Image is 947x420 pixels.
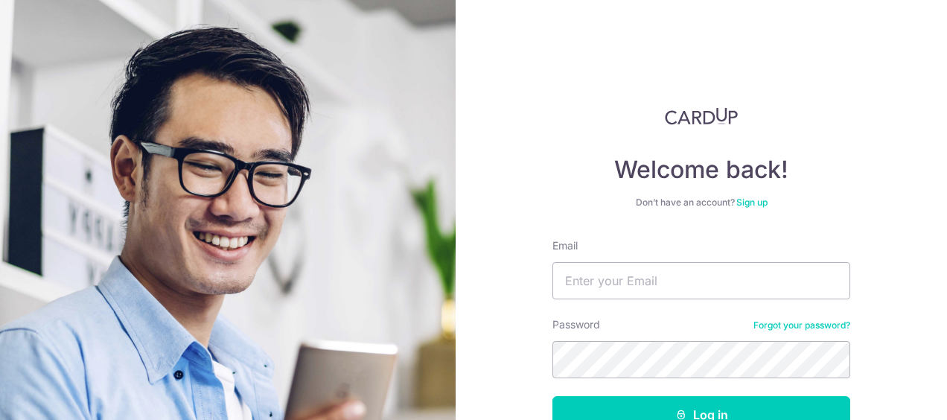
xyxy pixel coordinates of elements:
[552,238,578,253] label: Email
[753,319,850,331] a: Forgot your password?
[552,197,850,209] div: Don’t have an account?
[552,317,600,332] label: Password
[552,262,850,299] input: Enter your Email
[552,155,850,185] h4: Welcome back!
[736,197,768,208] a: Sign up
[665,107,738,125] img: CardUp Logo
